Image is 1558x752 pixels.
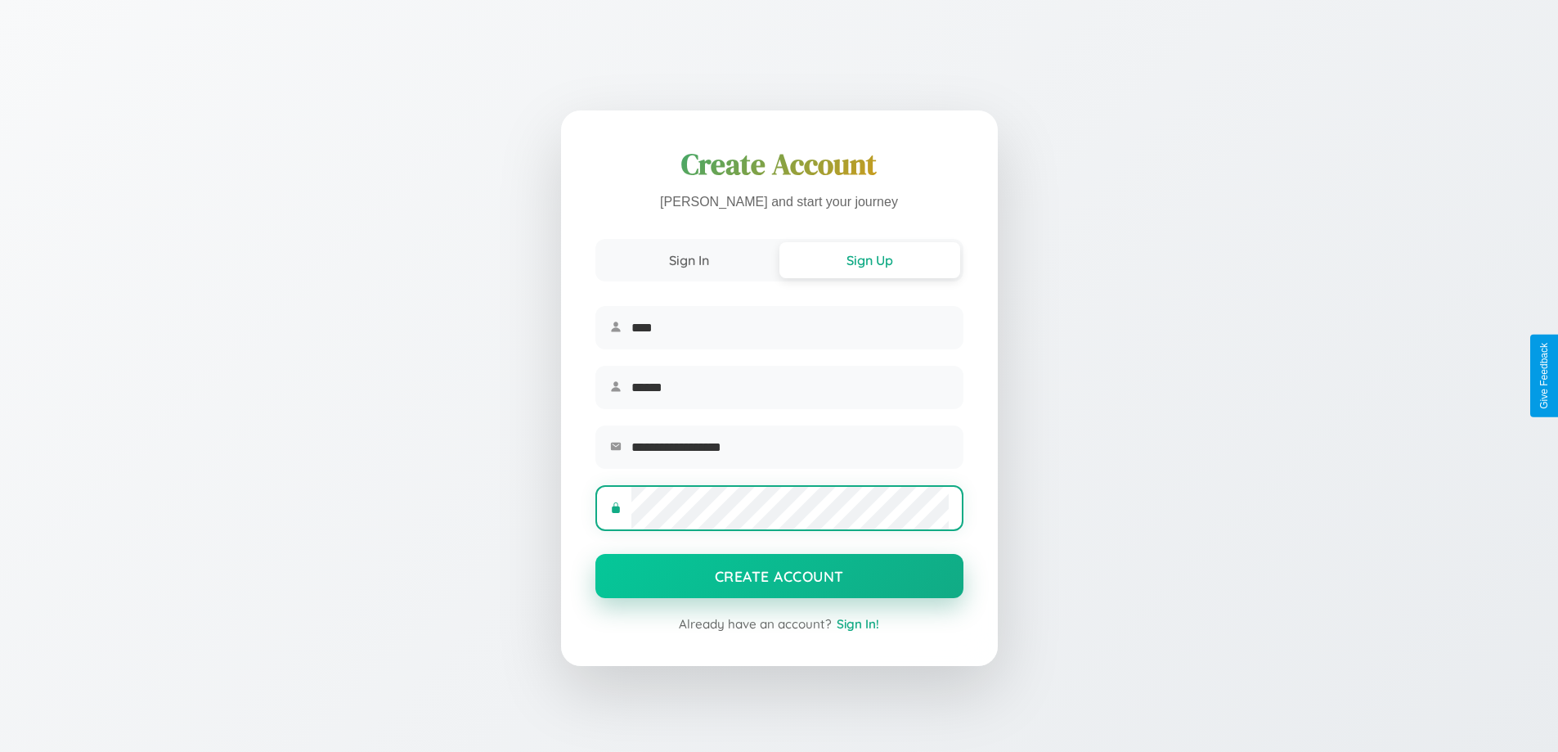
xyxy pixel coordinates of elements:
[837,616,879,632] span: Sign In!
[1538,343,1550,409] div: Give Feedback
[595,554,963,598] button: Create Account
[779,242,960,278] button: Sign Up
[599,242,779,278] button: Sign In
[595,191,963,214] p: [PERSON_NAME] and start your journey
[595,145,963,184] h1: Create Account
[595,616,963,632] div: Already have an account?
